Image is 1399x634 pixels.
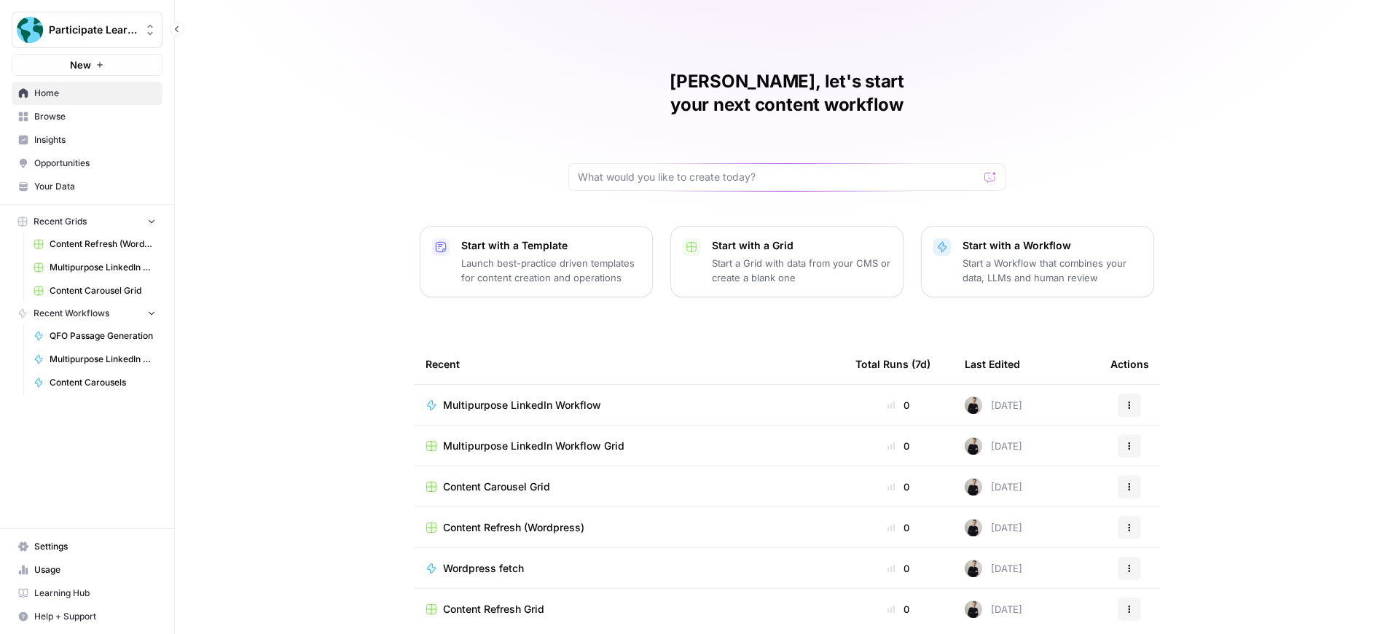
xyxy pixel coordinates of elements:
[49,23,137,37] span: Participate Learning
[965,396,982,414] img: rzyuksnmva7rad5cmpd7k6b2ndco
[50,353,156,366] span: Multipurpose LinkedIn Workflow
[443,439,624,453] span: Multipurpose LinkedIn Workflow Grid
[965,519,982,536] img: rzyuksnmva7rad5cmpd7k6b2ndco
[443,480,550,494] span: Content Carousel Grid
[12,535,162,558] a: Settings
[34,157,156,170] span: Opportunities
[965,478,1022,496] div: [DATE]
[855,520,941,535] div: 0
[1110,344,1149,384] div: Actions
[670,226,904,297] button: Start with a GridStart a Grid with data from your CMS or create a blank one
[27,324,162,348] a: QFO Passage Generation
[426,344,832,384] div: Recent
[12,175,162,198] a: Your Data
[461,238,640,253] p: Start with a Template
[34,610,156,623] span: Help + Support
[965,600,982,618] img: rzyuksnmva7rad5cmpd7k6b2ndco
[426,602,832,617] a: Content Refresh Grid
[17,17,43,43] img: Participate Learning Logo
[12,12,162,48] button: Workspace: Participate Learning
[12,82,162,105] a: Home
[426,398,832,412] a: Multipurpose LinkedIn Workflow
[27,232,162,256] a: Content Refresh (Wordpress)
[34,180,156,193] span: Your Data
[965,396,1022,414] div: [DATE]
[12,128,162,152] a: Insights
[855,398,941,412] div: 0
[963,238,1142,253] p: Start with a Workflow
[921,226,1154,297] button: Start with a WorkflowStart a Workflow that combines your data, LLMs and human review
[34,110,156,123] span: Browse
[855,344,930,384] div: Total Runs (7d)
[426,439,832,453] a: Multipurpose LinkedIn Workflow Grid
[70,58,91,72] span: New
[578,170,979,184] input: What would you like to create today?
[12,211,162,232] button: Recent Grids
[12,54,162,76] button: New
[50,376,156,389] span: Content Carousels
[965,437,1022,455] div: [DATE]
[12,582,162,605] a: Learning Hub
[443,398,601,412] span: Multipurpose LinkedIn Workflow
[426,480,832,494] a: Content Carousel Grid
[34,215,87,228] span: Recent Grids
[50,261,156,274] span: Multipurpose LinkedIn Workflow Grid
[426,520,832,535] a: Content Refresh (Wordpress)
[27,371,162,394] a: Content Carousels
[27,256,162,279] a: Multipurpose LinkedIn Workflow Grid
[12,302,162,324] button: Recent Workflows
[34,87,156,100] span: Home
[12,558,162,582] a: Usage
[50,238,156,251] span: Content Refresh (Wordpress)
[712,238,891,253] p: Start with a Grid
[34,587,156,600] span: Learning Hub
[965,344,1020,384] div: Last Edited
[461,256,640,285] p: Launch best-practice driven templates for content creation and operations
[965,478,982,496] img: rzyuksnmva7rad5cmpd7k6b2ndco
[443,520,584,535] span: Content Refresh (Wordpress)
[965,560,1022,577] div: [DATE]
[34,563,156,576] span: Usage
[855,602,941,617] div: 0
[34,540,156,553] span: Settings
[27,348,162,371] a: Multipurpose LinkedIn Workflow
[965,519,1022,536] div: [DATE]
[712,256,891,285] p: Start a Grid with data from your CMS or create a blank one
[855,439,941,453] div: 0
[50,329,156,343] span: QFO Passage Generation
[965,560,982,577] img: rzyuksnmva7rad5cmpd7k6b2ndco
[443,561,524,576] span: Wordpress fetch
[965,437,982,455] img: rzyuksnmva7rad5cmpd7k6b2ndco
[27,279,162,302] a: Content Carousel Grid
[420,226,653,297] button: Start with a TemplateLaunch best-practice driven templates for content creation and operations
[34,133,156,146] span: Insights
[12,105,162,128] a: Browse
[963,256,1142,285] p: Start a Workflow that combines your data, LLMs and human review
[855,480,941,494] div: 0
[965,600,1022,618] div: [DATE]
[12,152,162,175] a: Opportunities
[426,561,832,576] a: Wordpress fetch
[12,605,162,628] button: Help + Support
[443,602,544,617] span: Content Refresh Grid
[50,284,156,297] span: Content Carousel Grid
[568,70,1006,117] h1: [PERSON_NAME], let's start your next content workflow
[34,307,109,320] span: Recent Workflows
[855,561,941,576] div: 0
